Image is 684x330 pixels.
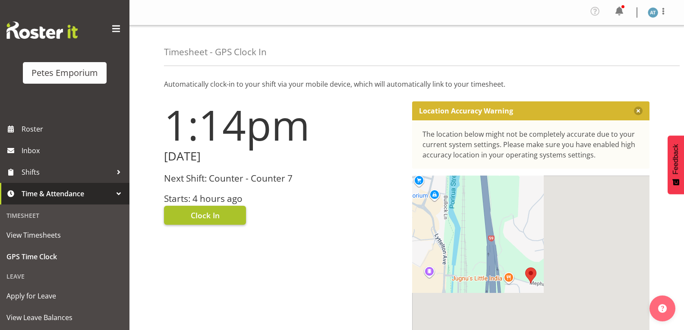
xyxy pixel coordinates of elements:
[6,229,123,242] span: View Timesheets
[164,173,402,183] h3: Next Shift: Counter - Counter 7
[164,150,402,163] h2: [DATE]
[2,267,127,285] div: Leave
[419,107,513,115] p: Location Accuracy Warning
[2,224,127,246] a: View Timesheets
[164,79,649,89] p: Automatically clock-in to your shift via your mobile device, which will automatically link to you...
[6,22,78,39] img: Rosterit website logo
[634,107,643,115] button: Close message
[6,289,123,302] span: Apply for Leave
[22,144,125,157] span: Inbox
[164,206,246,225] button: Clock In
[648,7,658,18] img: alex-micheal-taniwha5364.jpg
[2,307,127,328] a: View Leave Balances
[422,129,640,160] div: The location below might not be completely accurate due to your current system settings. Please m...
[191,210,220,221] span: Clock In
[22,187,112,200] span: Time & Attendance
[22,123,125,135] span: Roster
[22,166,112,179] span: Shifts
[672,144,680,174] span: Feedback
[6,250,123,263] span: GPS Time Clock
[2,207,127,224] div: Timesheet
[32,66,98,79] div: Petes Emporium
[668,135,684,194] button: Feedback - Show survey
[2,285,127,307] a: Apply for Leave
[658,304,667,313] img: help-xxl-2.png
[2,246,127,267] a: GPS Time Clock
[164,194,402,204] h3: Starts: 4 hours ago
[6,311,123,324] span: View Leave Balances
[164,101,402,148] h1: 1:14pm
[164,47,267,57] h4: Timesheet - GPS Clock In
